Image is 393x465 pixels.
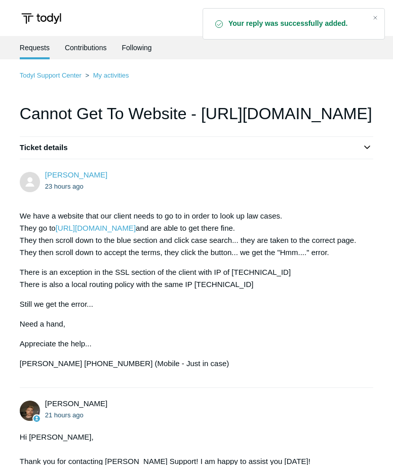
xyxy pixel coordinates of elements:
p: There is an exception in the SSL section of the client with IP of [TECHNICAL_ID] There is also a ... [20,266,363,291]
li: Todyl Support Center [20,71,84,79]
p: Still we get the error... [20,298,363,310]
p: [PERSON_NAME] [PHONE_NUMBER] (Mobile - Just in case) [20,357,363,370]
strong: Your reply was successfully added. [228,19,364,29]
li: Requests [20,36,50,59]
h2: Ticket details [20,142,373,154]
span: Christopher Sarkisian [45,170,107,179]
li: My activities [84,71,129,79]
a: [PERSON_NAME] [45,170,107,179]
h1: Cannot Get To Website - [URL][DOMAIN_NAME] [20,101,373,126]
p: Appreciate the help... [20,338,363,350]
a: Contributions [65,36,107,59]
a: Following [122,36,151,59]
img: Todyl Support Center Help Center home page [20,9,63,28]
p: Need a hand, [20,318,363,330]
time: 08/14/2025, 15:59 [45,411,84,419]
p: We have a website that our client needs to go to in order to look up law cases. They go to and ar... [20,210,363,259]
div: Close [368,11,382,25]
time: 08/14/2025, 14:07 [45,183,84,190]
a: [URL][DOMAIN_NAME] [56,224,136,232]
span: Andy Paull [45,399,107,408]
a: Todyl Support Center [20,71,82,79]
a: My activities [93,71,129,79]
